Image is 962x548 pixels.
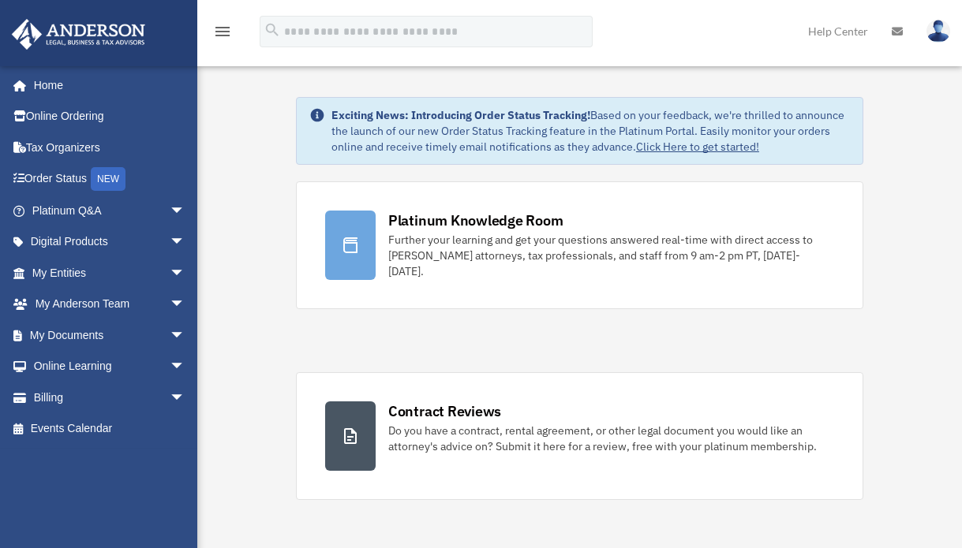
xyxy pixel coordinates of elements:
[170,226,201,259] span: arrow_drop_down
[296,181,863,309] a: Platinum Knowledge Room Further your learning and get your questions answered real-time with dire...
[11,289,209,320] a: My Anderson Teamarrow_drop_down
[7,19,150,50] img: Anderson Advisors Platinum Portal
[11,382,209,413] a: Billingarrow_drop_down
[264,21,281,39] i: search
[213,22,232,41] i: menu
[213,28,232,41] a: menu
[170,351,201,383] span: arrow_drop_down
[11,413,209,445] a: Events Calendar
[11,351,209,382] a: Online Learningarrow_drop_down
[331,108,590,122] strong: Exciting News: Introducing Order Status Tracking!
[170,319,201,352] span: arrow_drop_down
[11,226,209,258] a: Digital Productsarrow_drop_down
[296,372,863,500] a: Contract Reviews Do you have a contract, rental agreement, or other legal document you would like...
[11,132,209,163] a: Tax Organizers
[331,107,850,155] div: Based on your feedback, we're thrilled to announce the launch of our new Order Status Tracking fe...
[388,211,563,230] div: Platinum Knowledge Room
[170,195,201,227] span: arrow_drop_down
[170,257,201,289] span: arrow_drop_down
[170,289,201,321] span: arrow_drop_down
[388,232,834,279] div: Further your learning and get your questions answered real-time with direct access to [PERSON_NAM...
[91,167,125,191] div: NEW
[11,101,209,132] a: Online Ordering
[926,20,950,43] img: User Pic
[636,140,759,154] a: Click Here to get started!
[388,423,834,454] div: Do you have a contract, rental agreement, or other legal document you would like an attorney's ad...
[11,195,209,226] a: Platinum Q&Aarrow_drop_down
[11,319,209,351] a: My Documentsarrow_drop_down
[11,163,209,196] a: Order StatusNEW
[11,257,209,289] a: My Entitiesarrow_drop_down
[11,69,201,101] a: Home
[170,382,201,414] span: arrow_drop_down
[388,401,501,421] div: Contract Reviews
